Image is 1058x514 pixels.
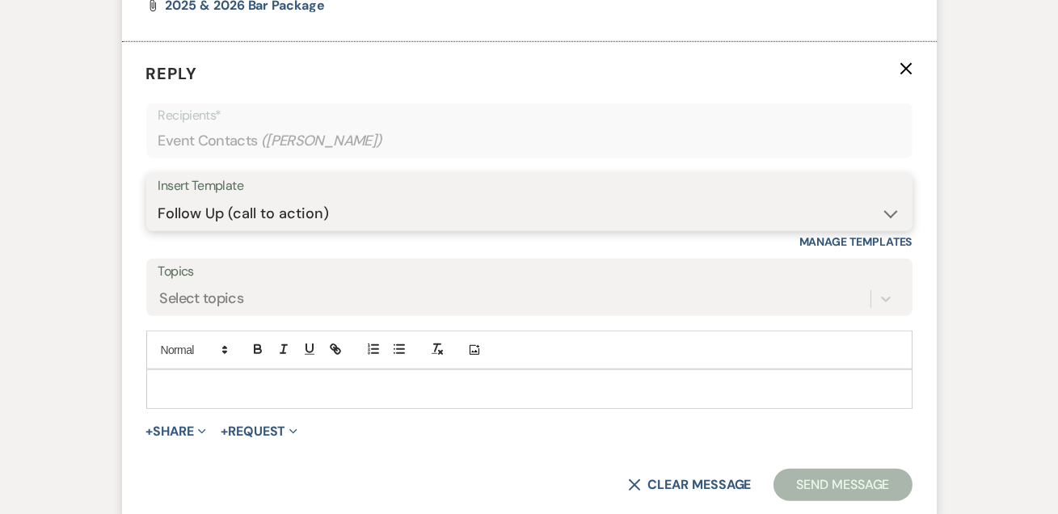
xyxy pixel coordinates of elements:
[158,125,900,157] div: Event Contacts
[628,478,751,491] button: Clear message
[146,425,207,438] button: Share
[158,105,900,126] p: Recipients*
[158,260,900,284] label: Topics
[146,63,198,84] span: Reply
[773,469,912,501] button: Send Message
[261,130,382,152] span: ( [PERSON_NAME] )
[221,425,297,438] button: Request
[221,425,228,438] span: +
[160,289,244,310] div: Select topics
[799,234,913,249] a: Manage Templates
[146,425,154,438] span: +
[158,175,900,198] div: Insert Template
